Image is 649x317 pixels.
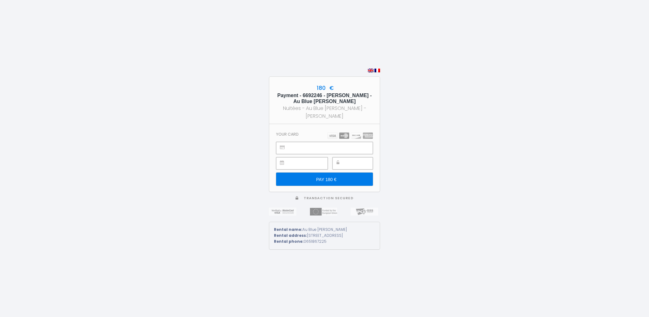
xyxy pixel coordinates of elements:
h5: Payment - 6692246 - [PERSON_NAME] - Au Blue [PERSON_NAME] [275,92,374,104]
span: Transaction secured [304,196,353,200]
iframe: Secure payment input frame [290,142,373,154]
iframe: Secure payment input frame [347,158,373,169]
iframe: Secure payment input frame [290,158,327,169]
div: [STREET_ADDRESS] [274,233,375,239]
strong: Rental phone: [274,239,304,244]
span: 180 € [315,84,334,92]
div: 0651867225 [274,239,375,245]
input: PAY 180 € [276,173,373,186]
strong: Rental address: [274,233,307,238]
img: fr.png [374,69,380,72]
strong: Rental name: [274,227,302,232]
img: carts.png [327,133,373,139]
div: Nuitées - Au Blue [PERSON_NAME] - [PERSON_NAME] [275,104,374,120]
h3: Your card [276,132,299,137]
img: en.png [368,69,373,72]
div: Au Blue [PERSON_NAME] [274,227,375,233]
